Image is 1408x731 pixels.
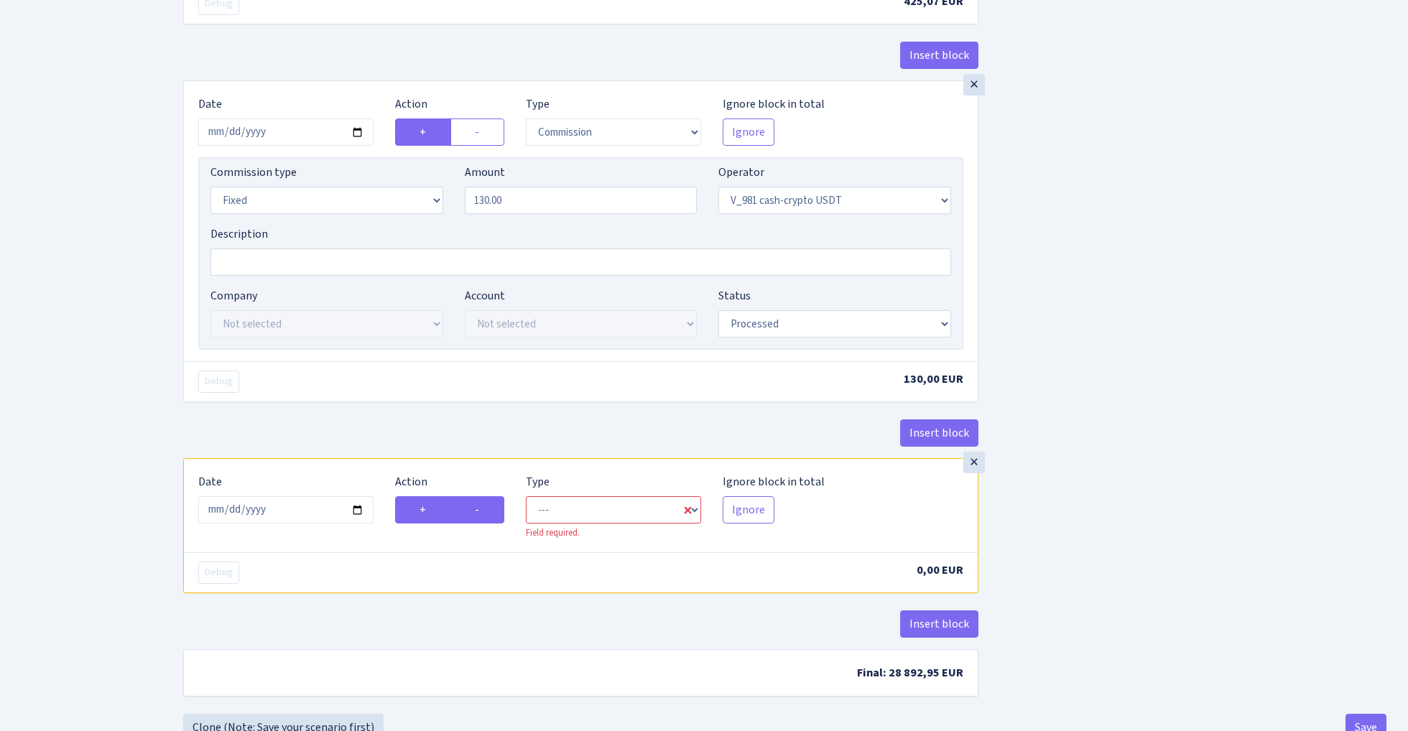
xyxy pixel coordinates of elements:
label: Company [210,287,257,304]
label: Operator [718,164,764,181]
label: Status [718,287,751,304]
span: Final: 28 892,95 EUR [857,665,963,681]
label: Action [395,96,427,113]
div: × [963,452,985,473]
button: Ignore [723,118,774,146]
button: Insert block [900,419,978,447]
button: Insert block [900,610,978,638]
label: Date [198,96,222,113]
label: Ignore block in total [723,473,825,490]
label: - [450,118,504,146]
label: Amount [465,164,505,181]
label: Commission type [210,164,297,181]
label: Type [526,96,550,113]
button: Ignore [723,496,774,523]
label: Ignore block in total [723,96,825,113]
label: Description [210,225,268,243]
div: × [963,74,985,96]
label: Type [526,473,550,490]
label: Action [395,473,427,490]
label: + [395,496,451,523]
button: Debug [198,371,239,393]
label: - [450,496,504,523]
button: Debug [198,562,239,584]
label: + [395,118,451,146]
span: 130,00 EUR [904,371,963,387]
div: Field required. [526,526,701,540]
button: Insert block [900,42,978,69]
label: Date [198,473,222,490]
label: Account [465,287,505,304]
span: 0,00 EUR [917,562,963,578]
